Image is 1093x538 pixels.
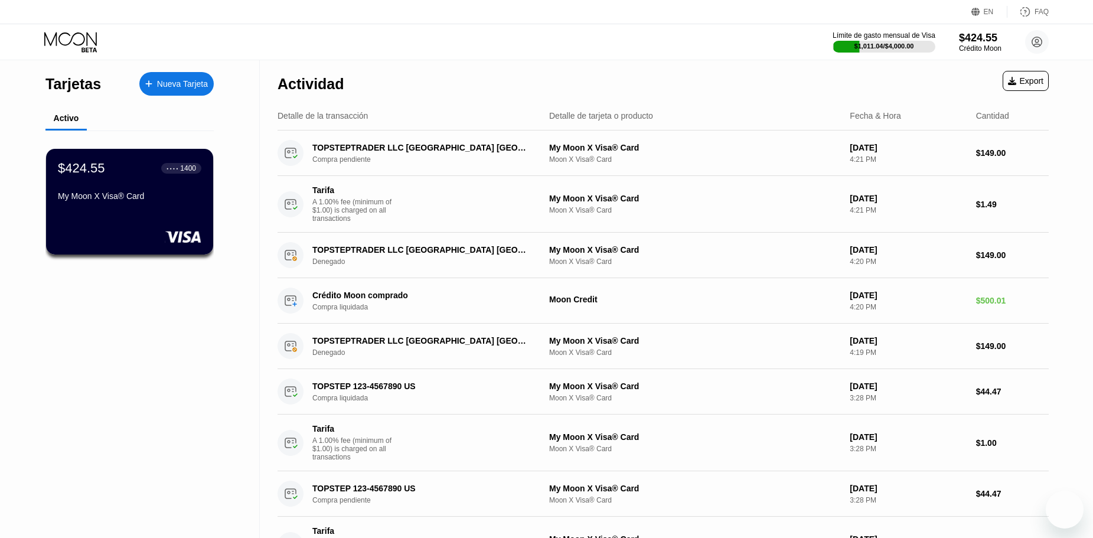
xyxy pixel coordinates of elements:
[850,496,966,504] div: 3:28 PM
[549,111,653,120] div: Detalle de tarjeta o producto
[278,176,1049,233] div: TarifaA 1.00% fee (minimum of $1.00) is charged on all transactionsMy Moon X Visa® CardMoon X Vis...
[58,191,201,201] div: My Moon X Visa® Card
[833,31,935,40] div: Límite de gasto mensual de Visa
[976,341,1049,351] div: $149.00
[312,436,401,461] div: A 1.00% fee (minimum of $1.00) is charged on all transactions
[312,394,549,402] div: Compra liquidada
[58,161,105,176] div: $424.55
[157,79,208,89] div: Nueva Tarjeta
[833,31,935,53] div: Límite de gasto mensual de Visa$1,011.04/$4,000.00
[549,382,840,391] div: My Moon X Visa® Card
[976,200,1049,209] div: $1.49
[549,484,840,493] div: My Moon X Visa® Card
[850,206,966,214] div: 4:21 PM
[984,8,994,16] div: EN
[850,394,966,402] div: 3:28 PM
[850,291,966,300] div: [DATE]
[312,348,549,357] div: Denegado
[850,257,966,266] div: 4:20 PM
[976,489,1049,498] div: $44.47
[959,32,1001,53] div: $424.55Crédito Moon
[854,43,914,50] div: $1,011.04 / $4,000.00
[1007,6,1049,18] div: FAQ
[278,278,1049,324] div: Crédito Moon compradoCompra liquidadaMoon Credit[DATE]4:20 PM$500.01
[278,415,1049,471] div: TarifaA 1.00% fee (minimum of $1.00) is charged on all transactionsMy Moon X Visa® CardMoon X Vis...
[959,32,1001,44] div: $424.55
[312,526,395,536] div: Tarifa
[549,348,840,357] div: Moon X Visa® Card
[959,44,1001,53] div: Crédito Moon
[976,296,1049,305] div: $500.01
[850,245,966,255] div: [DATE]
[54,113,79,123] div: Activo
[312,155,549,164] div: Compra pendiente
[1008,76,1043,86] div: Export
[1046,491,1084,529] iframe: Botón para iniciar la ventana de mensajería
[549,194,840,203] div: My Moon X Visa® Card
[850,432,966,442] div: [DATE]
[850,111,900,120] div: Fecha & Hora
[312,198,401,223] div: A 1.00% fee (minimum of $1.00) is charged on all transactions
[312,382,532,391] div: TOPSTEP 123-4567890 US
[850,445,966,453] div: 3:28 PM
[850,336,966,345] div: [DATE]
[850,303,966,311] div: 4:20 PM
[312,143,532,152] div: TOPSTEPTRADER LLC [GEOGRAPHIC_DATA] [GEOGRAPHIC_DATA]
[278,324,1049,369] div: TOPSTEPTRADER LLC [GEOGRAPHIC_DATA] [GEOGRAPHIC_DATA]DenegadoMy Moon X Visa® CardMoon X Visa® Car...
[312,424,395,433] div: Tarifa
[850,194,966,203] div: [DATE]
[850,348,966,357] div: 4:19 PM
[549,155,840,164] div: Moon X Visa® Card
[549,336,840,345] div: My Moon X Visa® Card
[971,6,1007,18] div: EN
[850,382,966,391] div: [DATE]
[312,496,549,504] div: Compra pendiente
[850,143,966,152] div: [DATE]
[549,245,840,255] div: My Moon X Visa® Card
[549,432,840,442] div: My Moon X Visa® Card
[278,233,1049,278] div: TOPSTEPTRADER LLC [GEOGRAPHIC_DATA] [GEOGRAPHIC_DATA]DenegadoMy Moon X Visa® CardMoon X Visa® Car...
[312,484,532,493] div: TOPSTEP 123-4567890 US
[278,471,1049,517] div: TOPSTEP 123-4567890 USCompra pendienteMy Moon X Visa® CardMoon X Visa® Card[DATE]3:28 PM$44.47
[1003,71,1049,91] div: Export
[976,250,1049,260] div: $149.00
[549,257,840,266] div: Moon X Visa® Card
[549,445,840,453] div: Moon X Visa® Card
[312,303,549,311] div: Compra liquidada
[850,155,966,164] div: 4:21 PM
[976,148,1049,158] div: $149.00
[312,257,549,266] div: Denegado
[976,387,1049,396] div: $44.47
[278,76,344,93] div: Actividad
[139,72,214,96] div: Nueva Tarjeta
[549,143,840,152] div: My Moon X Visa® Card
[45,76,101,93] div: Tarjetas
[278,369,1049,415] div: TOPSTEP 123-4567890 USCompra liquidadaMy Moon X Visa® CardMoon X Visa® Card[DATE]3:28 PM$44.47
[312,336,532,345] div: TOPSTEPTRADER LLC [GEOGRAPHIC_DATA] [GEOGRAPHIC_DATA]
[1035,8,1049,16] div: FAQ
[312,245,532,255] div: TOPSTEPTRADER LLC [GEOGRAPHIC_DATA] [GEOGRAPHIC_DATA]
[312,291,532,300] div: Crédito Moon comprado
[312,185,395,195] div: Tarifa
[180,164,196,172] div: 1400
[976,111,1009,120] div: Cantidad
[46,149,213,255] div: $424.55● ● ● ●1400My Moon X Visa® Card
[549,295,840,304] div: Moon Credit
[278,131,1049,176] div: TOPSTEPTRADER LLC [GEOGRAPHIC_DATA] [GEOGRAPHIC_DATA]Compra pendienteMy Moon X Visa® CardMoon X V...
[278,111,368,120] div: Detalle de la transacción
[549,394,840,402] div: Moon X Visa® Card
[850,484,966,493] div: [DATE]
[167,167,178,170] div: ● ● ● ●
[549,496,840,504] div: Moon X Visa® Card
[976,438,1049,448] div: $1.00
[549,206,840,214] div: Moon X Visa® Card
